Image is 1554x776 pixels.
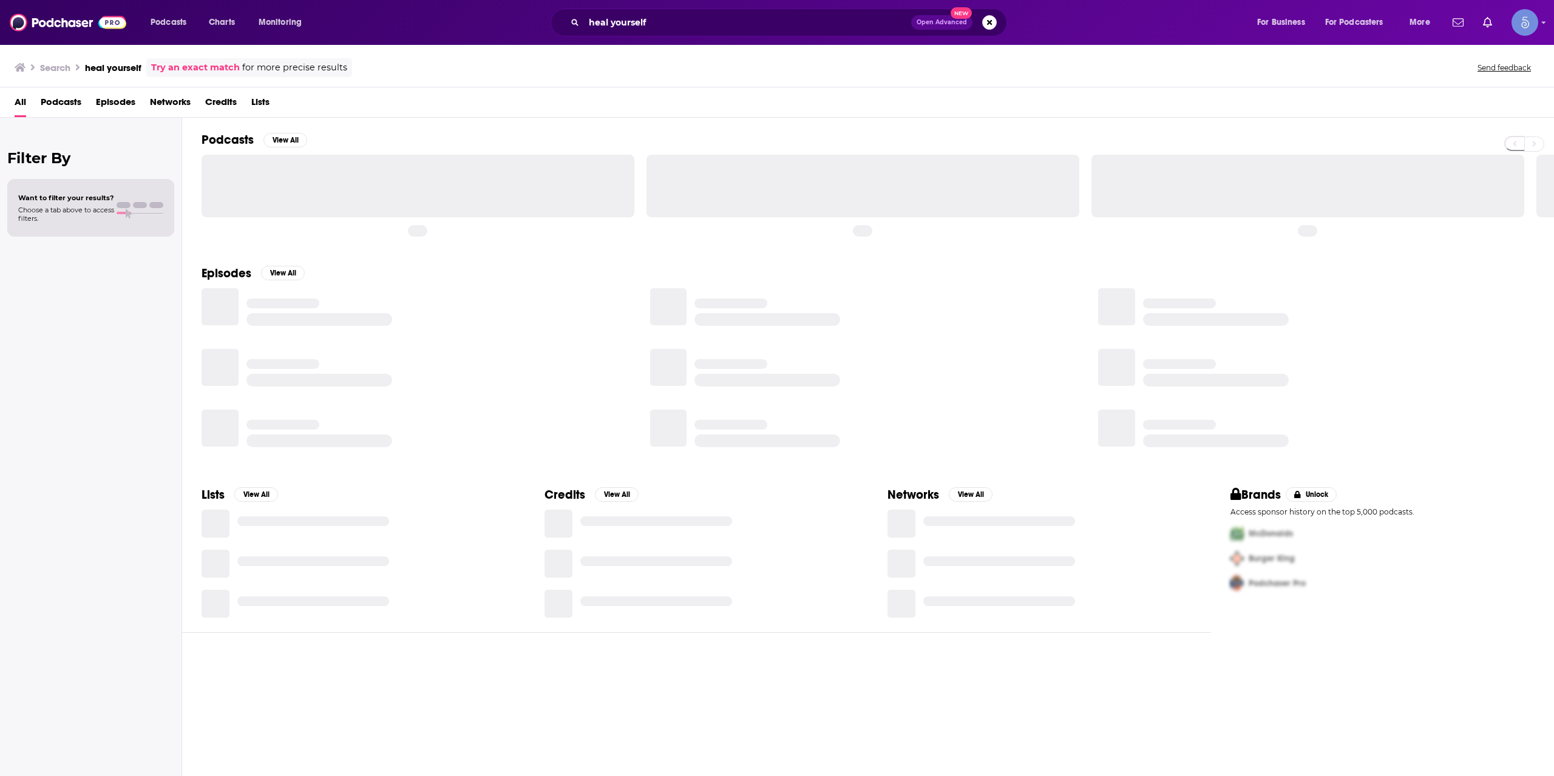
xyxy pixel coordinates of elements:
a: Lists [251,92,270,117]
img: First Pro Logo [1226,521,1249,546]
a: PodcastsView All [202,132,307,147]
h2: Lists [202,487,225,502]
button: open menu [1317,13,1401,32]
button: open menu [142,13,202,32]
span: Burger King [1249,553,1295,564]
span: McDonalds [1249,528,1293,539]
h3: Search [40,62,70,73]
span: Open Advanced [917,19,967,25]
span: Choose a tab above to access filters. [18,206,114,223]
div: Search podcasts, credits, & more... [562,8,1019,36]
button: View All [595,487,639,502]
a: Show notifications dropdown [1448,12,1468,33]
span: Logged in as Spiral5-G1 [1512,9,1538,36]
span: New [951,7,972,19]
a: NetworksView All [887,487,992,502]
button: Send feedback [1474,62,1535,73]
span: For Podcasters [1325,14,1383,31]
span: Podcasts [151,14,186,31]
button: open menu [1249,13,1320,32]
button: open menu [1401,13,1445,32]
button: View All [261,266,305,280]
a: Networks [150,92,191,117]
a: EpisodesView All [202,266,305,281]
a: All [15,92,26,117]
input: Search podcasts, credits, & more... [584,13,911,32]
a: Credits [205,92,237,117]
span: for more precise results [242,61,347,75]
span: More [1410,14,1430,31]
span: Charts [209,14,235,31]
button: Unlock [1286,487,1337,502]
button: open menu [250,13,317,32]
span: Want to filter your results? [18,194,114,202]
h2: Podcasts [202,132,254,147]
button: Open AdvancedNew [911,15,972,30]
button: Show profile menu [1512,9,1538,36]
span: For Business [1257,14,1305,31]
a: CreditsView All [545,487,639,502]
a: Try an exact match [151,61,240,75]
h2: Credits [545,487,585,502]
a: Show notifications dropdown [1478,12,1497,33]
button: View All [949,487,992,502]
h2: Networks [887,487,939,502]
a: Podcasts [41,92,81,117]
span: Monitoring [259,14,302,31]
span: Podchaser Pro [1249,578,1306,589]
img: Third Pro Logo [1226,571,1249,596]
p: Access sponsor history on the top 5,000 podcasts. [1230,507,1535,516]
h2: Brands [1230,487,1281,502]
a: ListsView All [202,487,278,502]
img: Second Pro Logo [1226,546,1249,571]
a: Charts [201,13,242,32]
button: View All [234,487,278,502]
h3: heal yourself [85,62,141,73]
img: Podchaser - Follow, Share and Rate Podcasts [10,11,126,34]
a: Episodes [96,92,135,117]
button: View All [263,133,307,147]
h2: Filter By [7,149,174,167]
h2: Episodes [202,266,251,281]
img: User Profile [1512,9,1538,36]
